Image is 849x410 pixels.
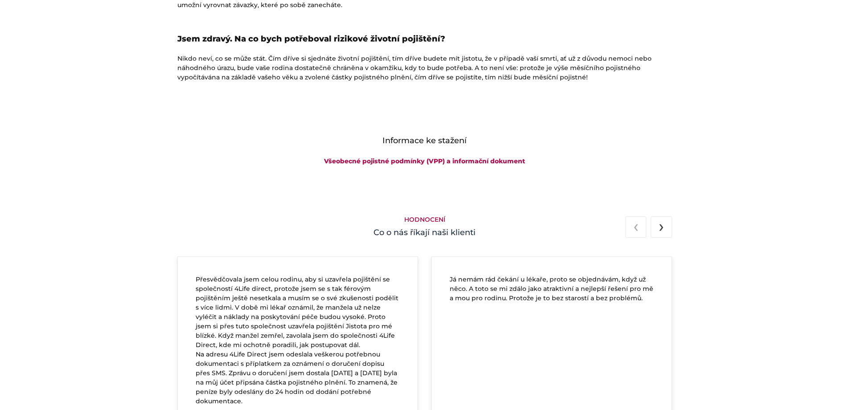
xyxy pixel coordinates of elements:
[324,157,525,165] a: Všeobecné pojistné podmínky (VPP) a informační dokument
[659,215,664,236] span: Next
[177,34,445,44] strong: Jsem zdravý. Na co bych potřeboval rizikové životní pojištění?
[196,275,400,406] p: Přesvědčovala jsem celou rodinu, aby si uzavřela pojištění se společností 4Life direct, protože j...
[450,275,654,303] p: Já nemám rád čekání u lékaře, proto se objednávám, když už něco. A toto se mi zdálo jako atraktiv...
[177,135,672,147] h4: Informace ke stažení
[177,216,672,224] h5: Hodnocení
[177,54,672,82] p: Nikdo neví, co se může stát. Čím dříve si sjednáte životní pojištění, tím dříve budete mít jistot...
[633,215,639,236] span: Previous
[177,227,672,239] h4: Co o nás říkají naši klienti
